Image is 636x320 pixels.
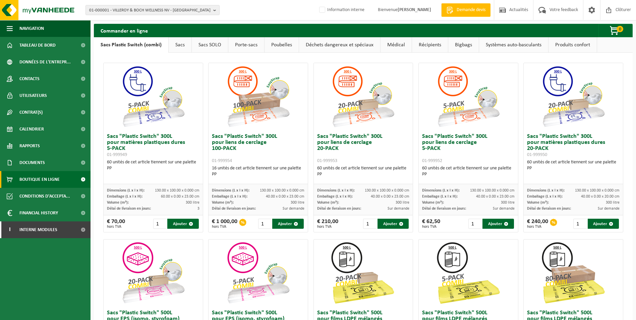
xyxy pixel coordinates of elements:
span: Financial History [19,205,58,221]
div: PP [527,165,620,171]
img: 01-999953 [330,63,397,130]
span: 40.00 x 0.00 x 23.00 cm [476,195,515,199]
span: Contrat(s) [19,104,43,121]
span: 300 litre [606,201,620,205]
span: Volume (m³): [317,201,339,205]
span: 130.00 x 100.00 x 0.000 cm [575,189,620,193]
span: Navigation [19,20,44,37]
input: 1 [573,219,587,229]
span: Sur demande [283,207,304,211]
a: Déchets dangereux et spéciaux [299,37,380,53]
button: 01-000001 - VILLEROY & BOCH WELLNESS NV - [GEOGRAPHIC_DATA] [85,5,220,15]
span: Sur demande [388,207,409,211]
div: 16 unités de cet article tiennent sur une palette [212,165,304,177]
img: 01-999949 [120,63,187,130]
a: Systèmes auto-basculants [479,37,548,53]
img: 01-999954 [225,63,292,130]
span: 01-999954 [212,158,232,163]
span: 300 litre [396,201,409,205]
a: Récipients [412,37,448,53]
span: Tableau de bord [19,37,56,54]
span: Dimensions (L x l x H): [317,189,355,193]
div: 60 unités de cet article tiennent sur une palette [107,159,199,171]
span: Calendrier [19,121,44,138]
a: Bigbags [448,37,479,53]
span: Délai de livraison en jours: [317,207,361,211]
button: 0 [598,24,632,37]
span: 130.00 x 100.00 x 0.000 cm [365,189,409,193]
h3: Sacs "Plastic Switch" 300L pour liens de cerclage 5-PACK [422,134,515,164]
button: Ajouter [482,219,514,229]
button: Ajouter [272,219,303,229]
a: Sacs Plastic Switch (combi) [94,37,168,53]
span: Délai de livraison en jours: [107,207,151,211]
span: Volume (m³): [527,201,549,205]
a: Produits confort [548,37,597,53]
span: Emballage (L x l x H): [212,195,247,199]
span: 01-999950 [527,152,547,157]
span: hors TVA [422,225,440,229]
span: 40.00 x 0.00 x 20.00 cm [581,195,620,199]
span: Documents [19,154,45,171]
span: 300 litre [291,201,304,205]
span: Emballage (L x l x H): [317,195,353,199]
span: Contacts [19,70,40,87]
div: € 240,00 [527,219,548,229]
a: Porte-sacs [228,37,264,53]
a: Sacs [169,37,191,53]
a: Sacs SOLO [192,37,228,53]
span: Utilisateurs [19,87,47,104]
span: Sur demande [493,207,515,211]
div: € 210,00 [317,219,338,229]
div: PP [317,171,410,177]
span: hors TVA [317,225,338,229]
span: hors TVA [107,225,125,229]
img: 01-999963 [435,239,502,307]
span: 130.00 x 100.00 x 0.000 cm [155,189,199,193]
span: hors TVA [527,225,548,229]
div: 60 unités de cet article tiennent sur une palette [527,159,620,171]
button: Ajouter [167,219,198,229]
span: I [7,221,13,238]
span: Volume (m³): [212,201,234,205]
span: 01-999952 [422,158,442,163]
strong: [PERSON_NAME] [398,7,431,12]
span: 40.00 x 0.00 x 23.00 cm [266,195,304,199]
div: € 1 000,00 [212,219,237,229]
span: 300 litre [186,201,199,205]
h3: Sacs "Plastic Switch" 300L pour matières plastiques dures 20-PACK [527,134,620,158]
span: hors TVA [212,225,237,229]
span: Dimensions (L x l x H): [527,189,565,193]
img: 01-999955 [225,239,292,307]
h3: Sacs "Plastic Switch" 300L pour liens de cerclage 100-PACK [212,134,304,164]
span: 300 litre [501,201,515,205]
span: Demande devis [455,7,487,13]
img: 01-999964 [330,239,397,307]
div: PP [212,171,304,177]
span: 60.00 x 0.00 x 23.00 cm [161,195,199,199]
span: Sur demande [598,207,620,211]
div: PP [422,171,515,177]
span: Conditions d'accepta... [19,188,70,205]
span: 3 [197,207,199,211]
div: 60 unités de cet article tiennent sur une palette [317,165,410,177]
img: 01-999950 [540,63,607,130]
span: 40.00 x 0.00 x 23.00 cm [371,195,409,199]
div: € 62,50 [422,219,440,229]
span: Dimensions (L x l x H): [422,189,460,193]
label: Information interne [318,5,364,15]
input: 1 [363,219,377,229]
span: Délai de livraison en jours: [527,207,571,211]
a: Demande devis [441,3,490,17]
span: Rapports [19,138,40,154]
span: Dimensions (L x l x H): [212,189,249,193]
span: 0 [617,26,623,32]
h3: Sacs "Plastic Switch" 300L pour matières plastiques dures 5-PACK [107,134,199,158]
input: 1 [258,219,272,229]
span: 01-000001 - VILLEROY & BOCH WELLNESS NV - [GEOGRAPHIC_DATA] [89,5,211,15]
span: Emballage (L x l x H): [422,195,458,199]
span: Données de l'entrepr... [19,54,71,70]
span: Emballage (L x l x H): [527,195,563,199]
h3: Sacs "Plastic Switch" 300L pour liens de cerclage 20-PACK [317,134,410,164]
span: Interne modules [19,221,57,238]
